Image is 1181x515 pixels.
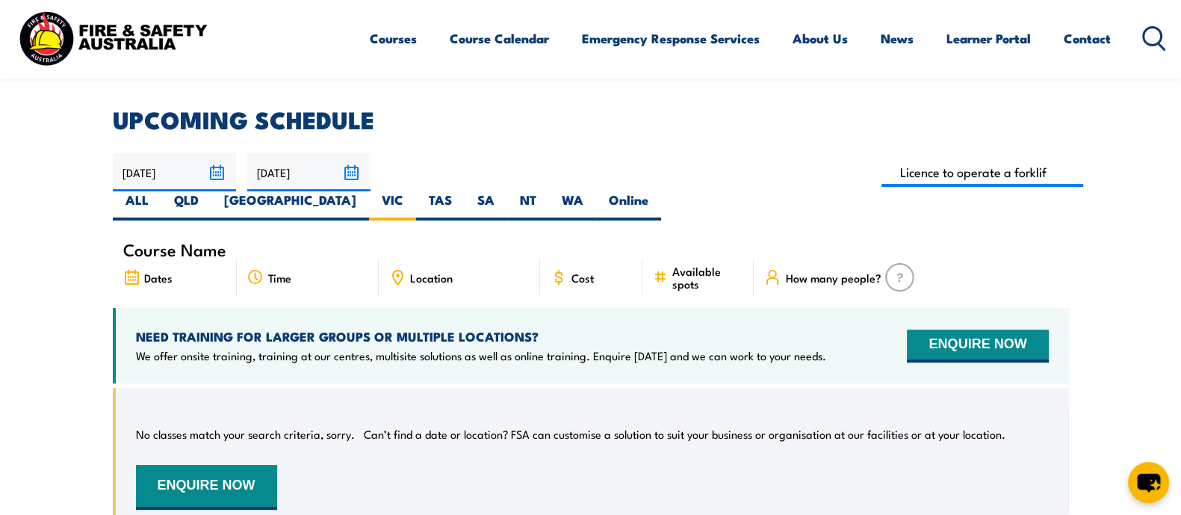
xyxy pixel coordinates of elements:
p: No classes match your search criteria, sorry. [136,427,355,442]
span: Available spots [672,265,743,290]
span: How many people? [785,271,881,284]
h4: NEED TRAINING FOR LARGER GROUPS OR MULTIPLE LOCATIONS? [136,328,826,345]
input: Search Course [881,158,1084,187]
h2: UPCOMING SCHEDULE [113,108,1069,129]
input: From date [113,153,236,191]
a: Courses [370,19,417,58]
label: ALL [113,191,161,221]
label: VIC [369,191,416,221]
label: WA [549,191,596,221]
label: [GEOGRAPHIC_DATA] [211,191,369,221]
span: Time [268,271,291,284]
span: Location [410,271,453,284]
label: SA [465,191,507,221]
p: Can’t find a date or location? FSA can customise a solution to suit your business or organisation... [364,427,1005,442]
a: Course Calendar [450,19,549,58]
p: We offer onsite training, training at our centres, multisite solutions as well as online training... [136,348,826,363]
button: ENQUIRE NOW [907,330,1048,363]
span: Course Name [123,243,226,256]
a: Contact [1064,19,1111,58]
label: Online [596,191,661,221]
button: chat-button [1128,462,1169,503]
button: ENQUIRE NOW [136,465,277,510]
span: Dates [144,271,173,284]
a: News [881,19,914,58]
a: Learner Portal [946,19,1031,58]
input: To date [247,153,371,191]
label: QLD [161,191,211,221]
label: TAS [416,191,465,221]
a: Emergency Response Services [582,19,760,58]
a: About Us [793,19,848,58]
label: NT [507,191,549,221]
span: Cost [571,271,594,284]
